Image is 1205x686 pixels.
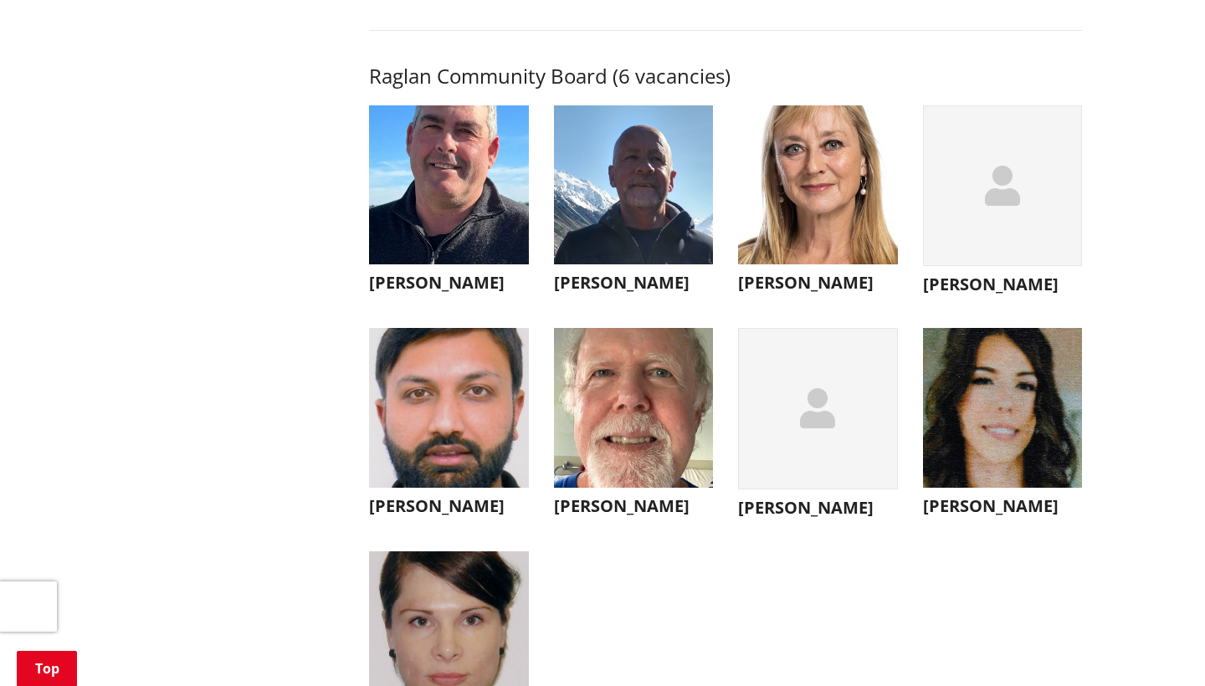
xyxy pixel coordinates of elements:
button: [PERSON_NAME] [369,328,529,525]
img: WO-B-RG__BAINS_S__wDBy3 [369,328,529,488]
img: WO-B-RG__HAMPTON_P__geqQF [554,328,714,488]
button: [PERSON_NAME] [738,105,898,302]
h3: [PERSON_NAME] [738,498,898,518]
button: [PERSON_NAME] [554,328,714,525]
h3: Raglan Community Board (6 vacancies) [369,64,1082,89]
img: WO-B-RG__DELLER_E__QEKNW [923,328,1083,488]
h3: [PERSON_NAME] [369,273,529,293]
img: WO-B-RG__WALLIS_R__d6Whr [369,105,529,265]
h3: [PERSON_NAME] [923,274,1083,294]
iframe: Messenger Launcher [1128,616,1188,676]
img: Nick Pearce [554,105,714,265]
button: [PERSON_NAME] [923,105,1083,304]
h3: [PERSON_NAME] [738,273,898,293]
button: [PERSON_NAME] [923,328,1083,525]
h3: [PERSON_NAME] [369,496,529,516]
h3: [PERSON_NAME] [923,496,1083,516]
h3: [PERSON_NAME] [554,496,714,516]
a: Top [17,651,77,686]
img: WO-W-WH__LABOYRIE_N__XTjB5 [738,105,898,265]
h3: [PERSON_NAME] [554,273,714,293]
button: [PERSON_NAME] [369,105,529,302]
button: [PERSON_NAME] [554,105,714,302]
button: [PERSON_NAME] [738,328,898,526]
